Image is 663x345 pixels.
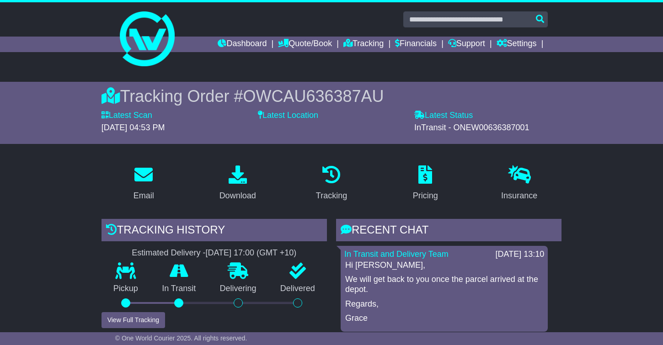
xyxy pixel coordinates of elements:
[345,260,543,271] p: Hi [PERSON_NAME],
[316,190,347,202] div: Tracking
[102,312,165,328] button: View Full Tracking
[407,162,444,205] a: Pricing
[214,162,262,205] a: Download
[128,162,160,205] a: Email
[243,87,384,106] span: OWCAU636387AU
[258,111,318,121] label: Latest Location
[102,219,327,244] div: Tracking history
[102,123,165,132] span: [DATE] 04:53 PM
[345,275,543,294] p: We will get back to you once the parcel arrived at the depot.
[205,248,296,258] div: [DATE] 17:00 (GMT +10)
[495,162,543,205] a: Insurance
[345,313,543,324] p: Grace
[497,37,537,52] a: Settings
[496,249,545,260] div: [DATE] 13:10
[219,190,256,202] div: Download
[501,190,537,202] div: Insurance
[150,284,208,294] p: In Transit
[268,284,327,294] p: Delivered
[278,37,332,52] a: Quote/Book
[208,284,268,294] p: Delivering
[345,299,543,309] p: Regards,
[395,37,437,52] a: Financials
[102,248,327,258] div: Estimated Delivery -
[102,284,150,294] p: Pickup
[102,86,562,106] div: Tracking Order #
[448,37,485,52] a: Support
[414,111,473,121] label: Latest Status
[102,111,152,121] label: Latest Scan
[218,37,267,52] a: Dashboard
[413,190,438,202] div: Pricing
[134,190,154,202] div: Email
[343,37,384,52] a: Tracking
[414,123,529,132] span: InTransit - ONEW00636387001
[344,249,449,259] a: In Transit and Delivery Team
[310,162,353,205] a: Tracking
[115,334,247,342] span: © One World Courier 2025. All rights reserved.
[336,219,561,244] div: RECENT CHAT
